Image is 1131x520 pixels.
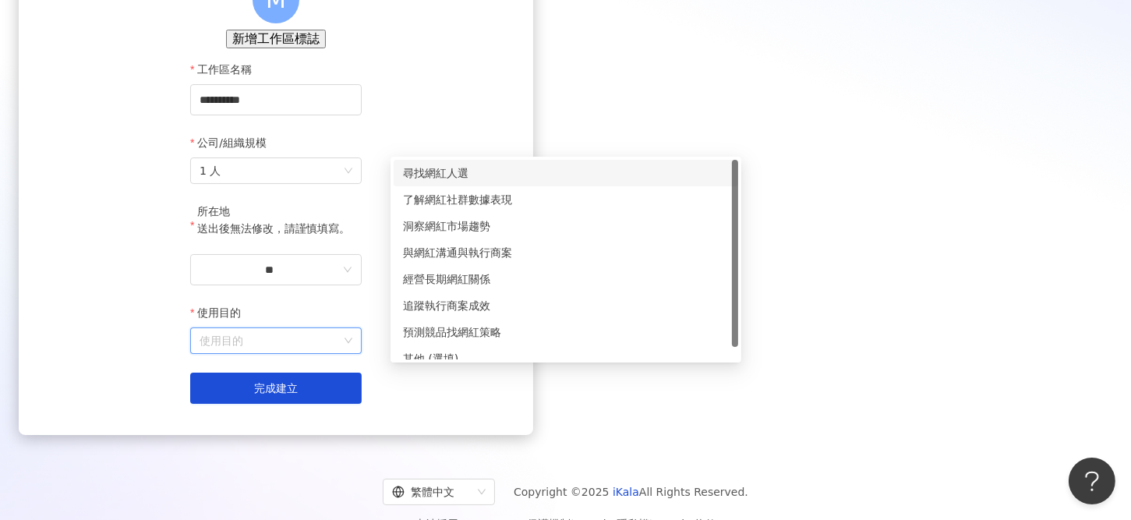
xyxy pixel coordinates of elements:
[394,292,738,319] div: 追蹤執行商案成效
[394,160,738,186] div: 尋找網紅人選
[403,350,729,367] div: 其他 (選填)
[394,239,738,266] div: 與網紅溝通與執行商案
[190,84,362,115] input: 工作區名稱
[343,265,352,274] span: down
[394,213,738,239] div: 洞察網紅市場趨勢
[403,324,729,341] div: 預測競品找網紅策略
[613,486,639,498] a: iKala
[226,30,326,48] button: 新增工作區標誌
[190,134,278,151] label: 公司/組織規模
[1069,458,1115,504] iframe: Help Scout Beacon - Open
[394,345,738,372] div: 其他 (選填)
[403,297,729,314] div: 追蹤執行商案成效
[403,191,729,208] div: 了解網紅社群數據表現
[190,373,362,404] button: 完成建立
[514,483,748,501] span: Copyright © 2025 All Rights Reserved.
[200,158,352,183] span: 1 人
[403,271,729,288] div: 經營長期網紅關係
[190,61,263,78] label: 工作區名稱
[403,218,729,235] div: 洞察網紅市場趨勢
[190,304,253,321] label: 使用目的
[392,479,472,504] div: 繁體中文
[403,244,729,261] div: 與網紅溝通與執行商案
[394,266,738,292] div: 經營長期網紅關係
[197,220,350,237] p: 送出後無法修改，請謹慎填寫。
[403,164,729,182] div: 尋找網紅人選
[254,382,298,394] span: 完成建立
[394,319,738,345] div: 預測競品找網紅策略
[394,186,738,213] div: 了解網紅社群數據表現
[197,203,350,220] div: 所在地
